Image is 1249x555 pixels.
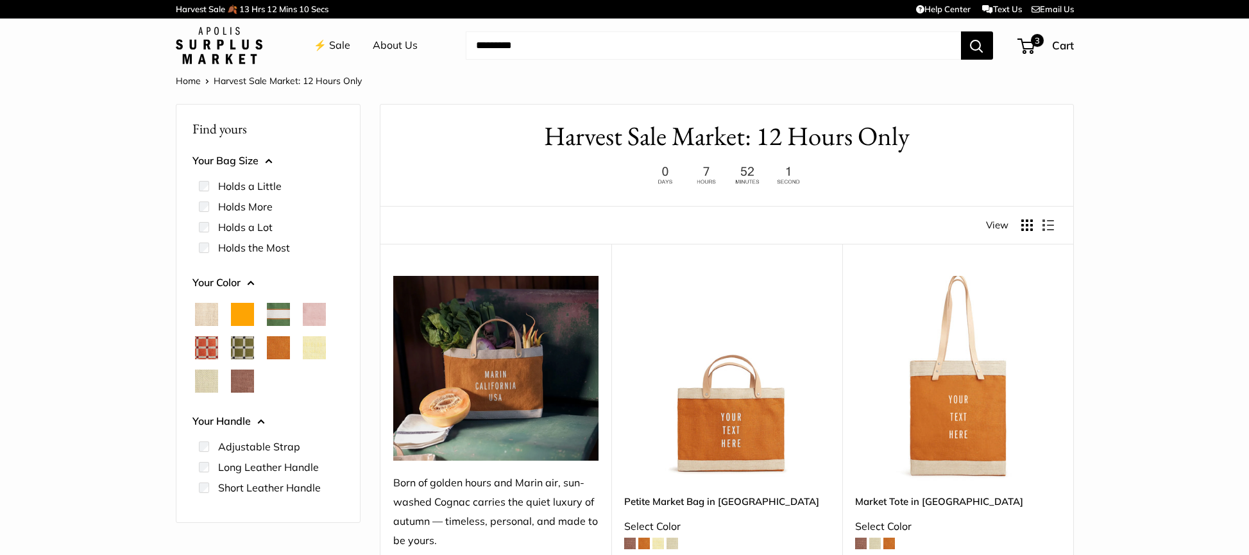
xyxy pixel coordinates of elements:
[267,4,277,14] span: 12
[176,75,201,87] a: Home
[218,178,282,194] label: Holds a Little
[400,117,1054,155] h1: Harvest Sale Market: 12 Hours Only
[214,75,362,87] span: Harvest Sale Market: 12 Hours Only
[239,4,250,14] span: 13
[303,336,326,359] button: Daisy
[192,412,344,431] button: Your Handle
[916,4,971,14] a: Help Center
[299,4,309,14] span: 10
[624,276,829,481] img: Petite Market Bag in Cognac
[624,517,829,536] div: Select Color
[624,276,829,481] a: Petite Market Bag in CognacPetite Market Bag in Cognac
[267,303,290,326] button: Court Green
[855,494,1060,509] a: Market Tote in [GEOGRAPHIC_DATA]
[311,4,328,14] span: Secs
[393,474,599,551] div: Born of golden hours and Marin air, sun-washed Cognac carries the quiet luxury of autumn — timele...
[267,336,290,359] button: Cognac
[303,303,326,326] button: Blush
[624,494,829,509] a: Petite Market Bag in [GEOGRAPHIC_DATA]
[218,439,300,454] label: Adjustable Strap
[218,480,321,495] label: Short Leather Handle
[218,240,290,255] label: Holds the Most
[961,31,993,60] button: Search
[192,116,344,141] p: Find yours
[218,199,273,214] label: Holds More
[373,36,418,55] a: About Us
[1052,38,1074,52] span: Cart
[466,31,961,60] input: Search...
[195,370,218,393] button: Mint Sorbet
[855,276,1060,481] img: Market Tote in Cognac
[314,36,350,55] a: ⚡️ Sale
[1030,34,1043,47] span: 3
[393,276,599,461] img: Born of golden hours and Marin air, sun-washed Cognac carries the quiet luxury of autumn — timele...
[982,4,1021,14] a: Text Us
[1019,35,1074,56] a: 3 Cart
[192,151,344,171] button: Your Bag Size
[195,336,218,359] button: Chenille Window Brick
[192,273,344,293] button: Your Color
[231,370,254,393] button: Mustang
[176,27,262,64] img: Apolis: Surplus Market
[231,303,254,326] button: Orange
[1042,219,1054,231] button: Display products as list
[218,219,273,235] label: Holds a Lot
[986,216,1008,234] span: View
[218,459,319,475] label: Long Leather Handle
[195,303,218,326] button: Natural
[279,4,297,14] span: Mins
[647,163,807,188] img: 12 hours only. Ends at 8pm
[855,517,1060,536] div: Select Color
[176,73,362,89] nav: Breadcrumb
[1032,4,1074,14] a: Email Us
[855,276,1060,481] a: Market Tote in CognacMarket Tote in Cognac
[231,336,254,359] button: Chenille Window Sage
[251,4,265,14] span: Hrs
[1021,219,1033,231] button: Display products as grid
